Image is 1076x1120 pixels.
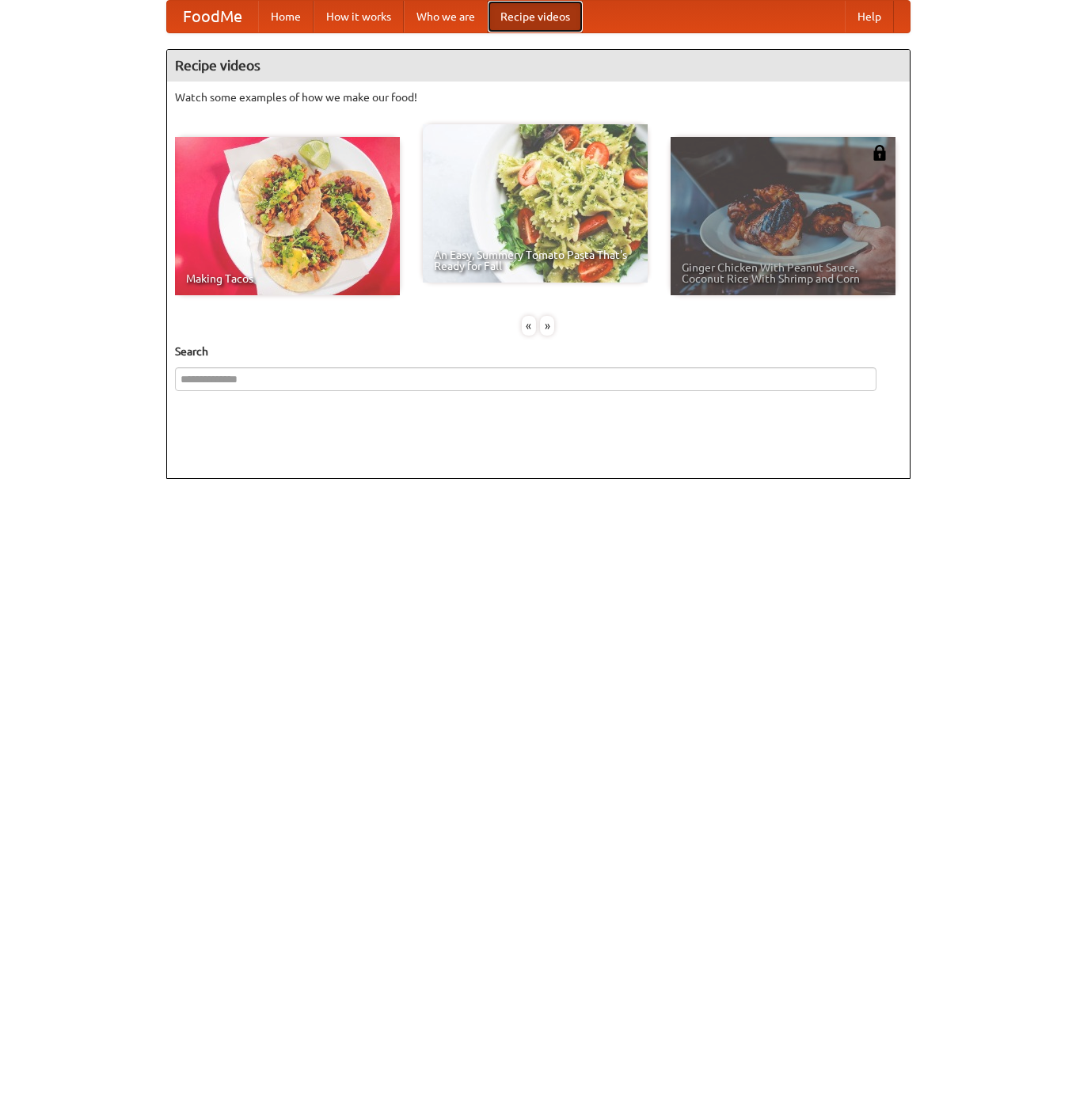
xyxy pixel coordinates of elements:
div: « [522,316,536,336]
span: An Easy, Summery Tomato Pasta That's Ready for Fall [434,249,637,271]
a: How it works [314,1,404,32]
a: FoodMe [167,1,258,32]
h4: Recipe videos [167,50,910,82]
div: » [540,316,554,336]
a: Who we are [404,1,488,32]
img: 483408.png [872,145,888,161]
a: Recipe videos [488,1,583,32]
p: Watch some examples of how we make our food! [175,89,902,105]
a: Help [845,1,894,32]
a: Home [258,1,314,32]
h5: Search [175,344,902,359]
span: Making Tacos [186,273,389,284]
a: Making Tacos [175,137,400,295]
a: An Easy, Summery Tomato Pasta That's Ready for Fall [423,124,648,283]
